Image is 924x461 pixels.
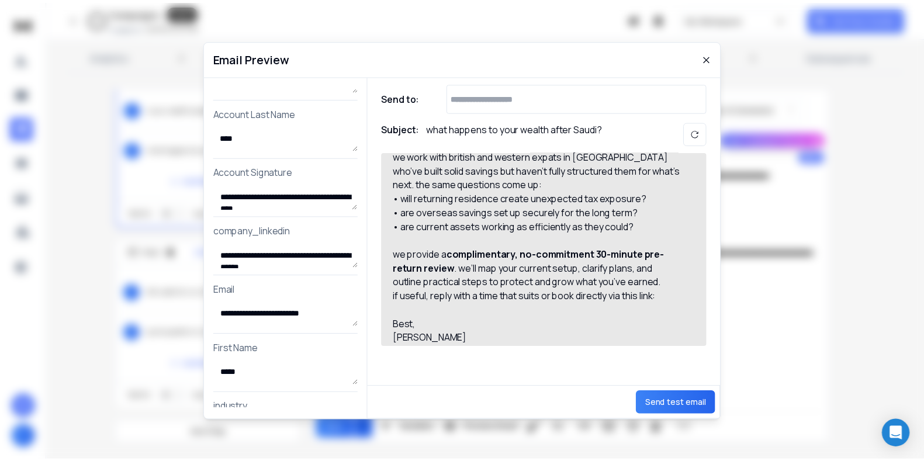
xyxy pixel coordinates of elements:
[216,50,293,66] h1: Email Preview
[397,331,690,345] div: [PERSON_NAME]
[216,283,362,297] p: Email
[216,165,362,179] p: Account Signature
[386,91,432,105] h1: Send to:
[216,106,362,120] p: Account Last Name
[397,317,690,331] div: Best,
[397,248,672,275] strong: complimentary, no-commitment 30-minute pre-return review
[216,224,362,238] p: company_linkedin
[397,149,690,191] div: we work with british and western expats in [GEOGRAPHIC_DATA] who’ve built solid savings but haven...
[397,247,690,289] div: we provide a . we’ll map your current setup, clarify plans, and outline practical steps to protec...
[431,122,609,145] p: what happens to your wealth after Saudi?
[643,392,724,415] button: Send test email
[397,289,690,303] div: if useful, reply with a time that suits or book directly via this link:
[397,191,690,233] div: • will returning residence create unexpected tax exposure? • are overseas savings set up securely...
[216,342,362,356] p: First Name
[386,122,424,145] h1: Subject:
[892,421,920,449] div: Open Intercom Messenger
[397,345,690,359] div: BDM
[216,401,362,415] p: industry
